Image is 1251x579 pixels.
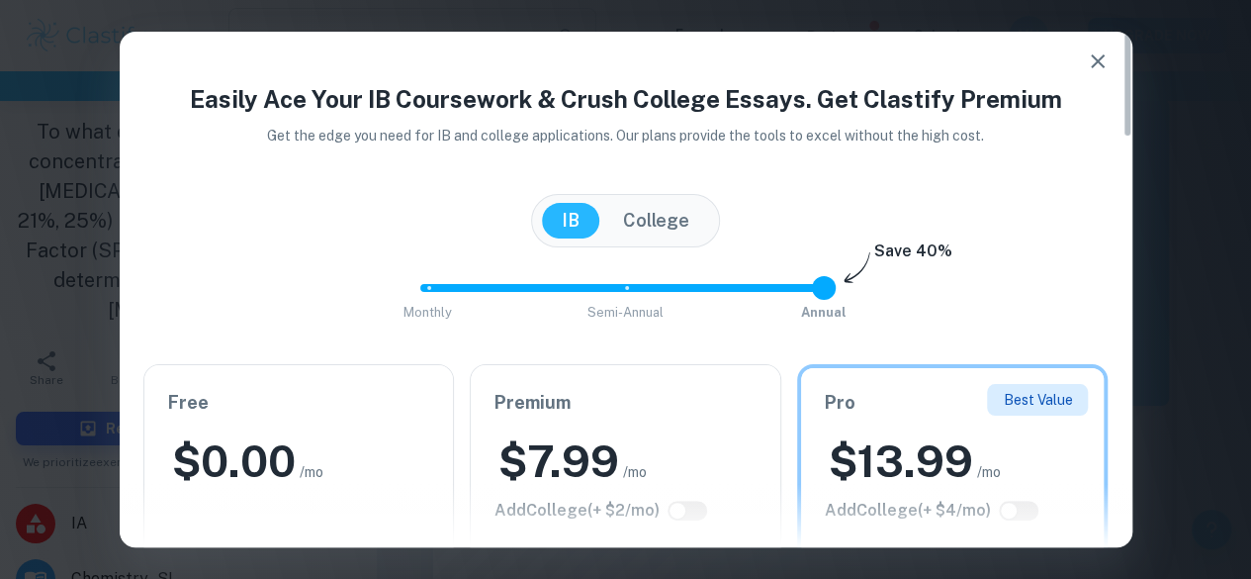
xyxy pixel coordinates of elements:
h2: $ 13.99 [829,433,973,491]
h4: Easily Ace Your IB Coursework & Crush College Essays. Get Clastify Premium [143,81,1109,117]
h6: Premium [494,389,757,417]
h2: $ 7.99 [498,433,619,491]
button: IB [542,203,599,239]
button: College [603,203,709,239]
span: Semi-Annual [587,305,664,320]
span: /mo [977,461,1001,483]
h6: Free [168,389,430,417]
h6: Save 40% [874,240,952,273]
h2: $ 0.00 [172,433,296,491]
span: /mo [300,461,323,483]
h6: Pro [825,389,1081,417]
img: subscription-arrow.svg [844,251,870,285]
span: /mo [623,461,647,483]
span: Annual [801,305,847,320]
p: Best Value [1003,389,1072,411]
p: Get the edge you need for IB and college applications. Our plans provide the tools to excel witho... [239,125,1012,146]
span: Monthly [403,305,452,320]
